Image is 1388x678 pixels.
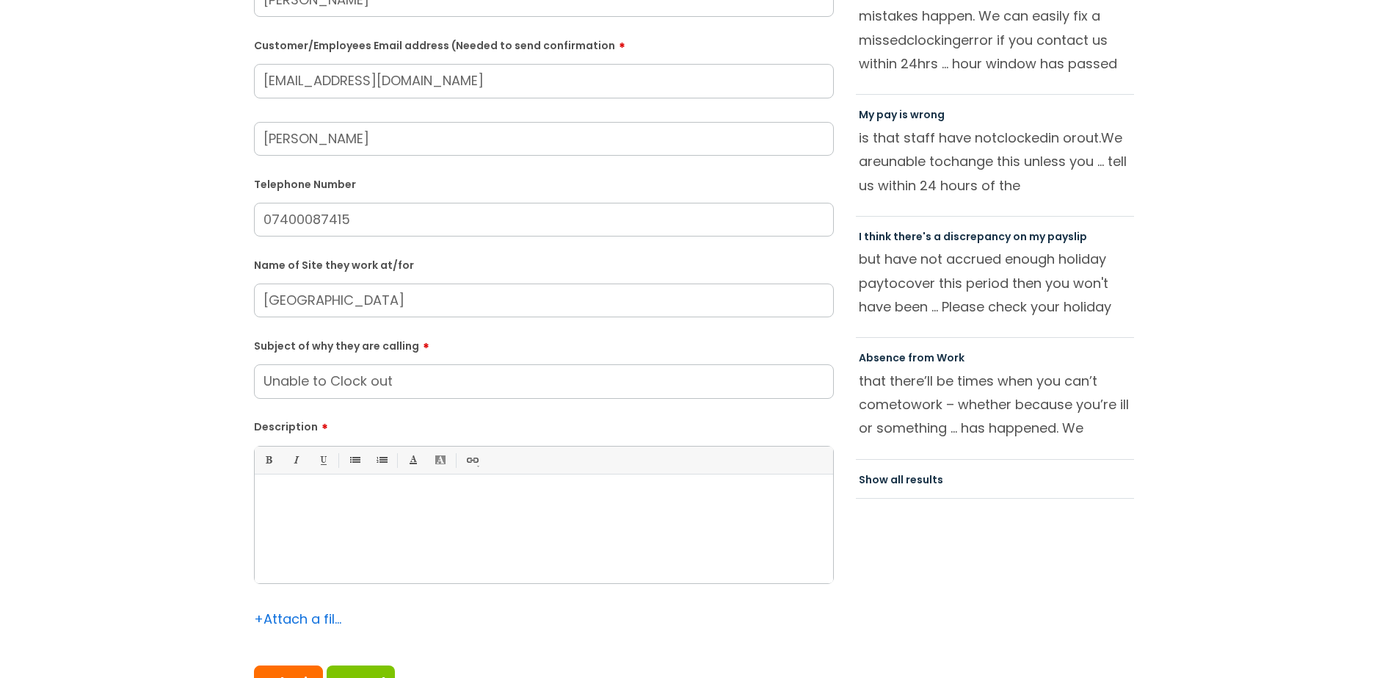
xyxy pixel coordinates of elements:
[859,472,943,487] a: Show all results
[404,451,422,469] a: Font Color
[254,416,834,433] label: Description
[254,64,834,98] input: Email
[431,451,449,469] a: Back Color
[254,176,834,191] label: Telephone Number
[859,229,1087,244] a: I think there's a discrepancy on my payslip
[313,451,332,469] a: Underline(Ctrl-U)
[881,152,926,170] span: unable
[254,122,834,156] input: Your Name
[859,126,1132,197] p: is that staff have not in or We are change this unless you ... tell us within 24 hours of the mis...
[859,107,945,122] a: My pay is wrong
[906,31,961,49] span: clocking
[254,256,834,272] label: Name of Site they work at/for
[884,274,898,292] span: to
[859,369,1132,440] p: that there’ll be times when you can’t come work – whether because you’re ill or something ... has...
[859,4,1132,75] p: mistakes happen. We can easily fix a missed error if you contact us within 24hrs ... hour window ...
[345,451,363,469] a: • Unordered List (Ctrl-Shift-7)
[1077,129,1101,147] span: out.
[462,451,481,469] a: Link
[372,451,390,469] a: 1. Ordered List (Ctrl-Shift-8)
[897,395,911,414] span: to
[859,248,1132,318] p: but have not accrued enough holiday pay cover this period then you won't have been ... Please che...
[997,129,1048,147] span: clocked
[254,335,834,353] label: Subject of why they are calling
[286,451,305,469] a: Italic (Ctrl-I)
[859,350,964,365] a: Absence from Work
[259,451,277,469] a: Bold (Ctrl-B)
[929,152,943,170] span: to
[254,35,834,52] label: Customer/Employees Email address (Needed to send confirmation
[254,607,342,631] div: Attach a file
